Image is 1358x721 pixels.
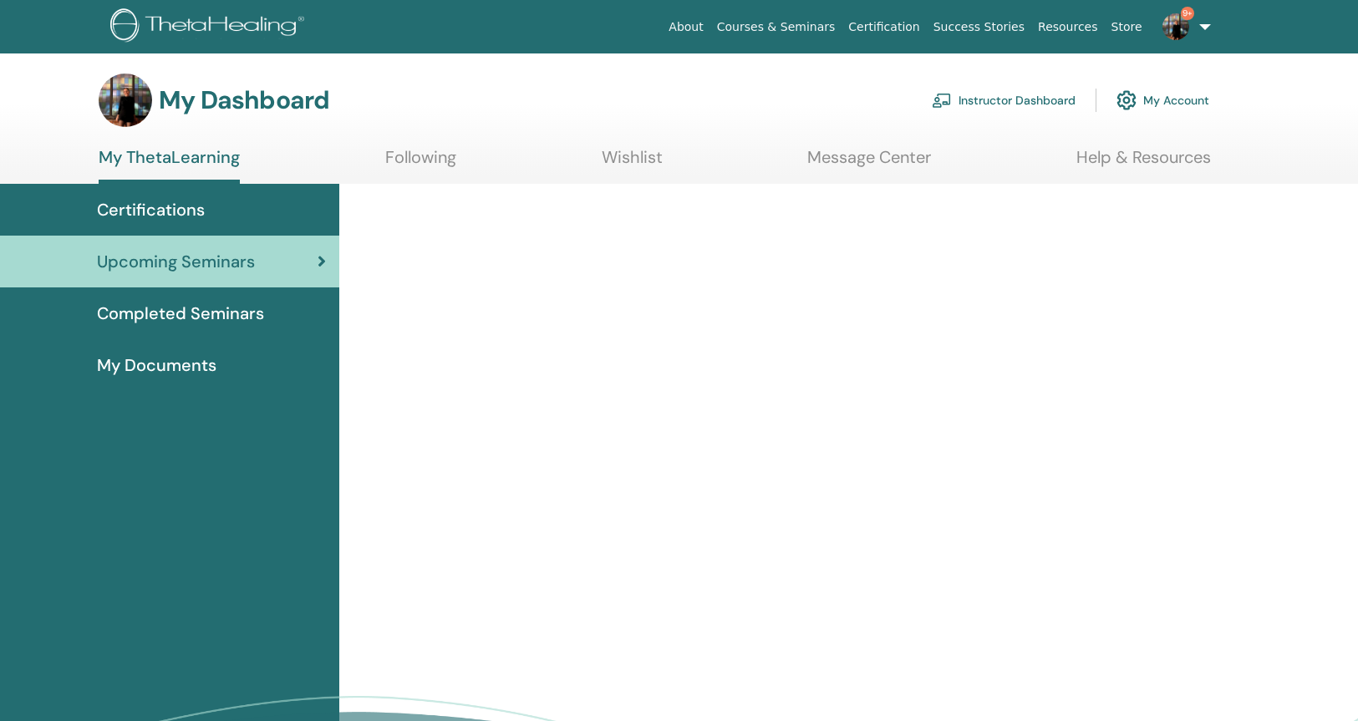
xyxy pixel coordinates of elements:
[97,197,205,222] span: Certifications
[1076,147,1211,180] a: Help & Resources
[97,249,255,274] span: Upcoming Seminars
[99,74,152,127] img: default.jpg
[97,301,264,326] span: Completed Seminars
[662,12,710,43] a: About
[842,12,926,43] a: Certification
[807,147,931,180] a: Message Center
[385,147,456,180] a: Following
[932,93,952,108] img: chalkboard-teacher.svg
[159,85,329,115] h3: My Dashboard
[710,12,842,43] a: Courses & Seminars
[602,147,663,180] a: Wishlist
[1181,7,1194,20] span: 9+
[97,353,216,378] span: My Documents
[1162,13,1189,40] img: default.jpg
[110,8,310,46] img: logo.png
[932,82,1076,119] a: Instructor Dashboard
[1116,82,1209,119] a: My Account
[1031,12,1105,43] a: Resources
[1105,12,1149,43] a: Store
[927,12,1031,43] a: Success Stories
[1116,86,1137,114] img: cog.svg
[99,147,240,184] a: My ThetaLearning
